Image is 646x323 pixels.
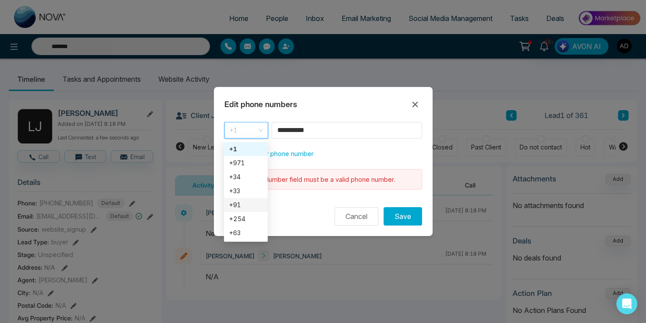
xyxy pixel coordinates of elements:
div: +34 [224,170,268,184]
div: Open Intercom Messenger [616,293,637,314]
div: +63 [229,228,262,238]
div: +91 [229,200,262,210]
div: +254 [229,214,262,224]
div: +971 [229,158,262,168]
div: +971 [224,156,268,170]
div: +1 [224,142,268,156]
div: +34 [229,172,262,182]
div: +63 [224,226,268,240]
div: +33 [229,186,262,196]
div: +33 [224,184,268,198]
div: +91 [224,198,268,212]
div: +1 [229,144,262,154]
div: +254 [224,212,268,226]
